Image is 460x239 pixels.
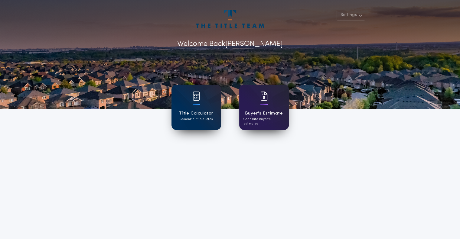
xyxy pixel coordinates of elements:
h1: Buyer's Estimate [245,110,283,117]
img: account-logo [196,10,264,28]
p: Generate title quotes [180,117,213,121]
img: card icon [260,92,268,101]
p: Generate buyer's estimates [243,117,285,126]
a: card iconTitle CalculatorGenerate title quotes [171,85,221,130]
a: card iconBuyer's EstimateGenerate buyer's estimates [239,85,289,130]
p: Welcome Back [PERSON_NAME] [177,39,283,50]
h1: Title Calculator [179,110,213,117]
img: card icon [193,92,200,101]
button: Settings [337,10,365,21]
